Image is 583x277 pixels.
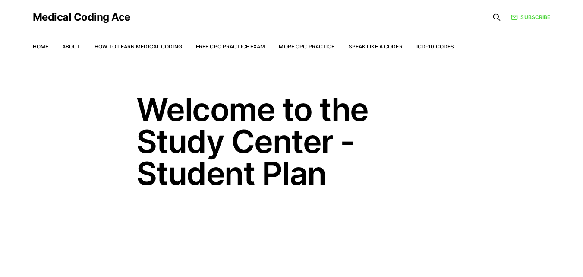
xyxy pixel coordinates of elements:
[511,13,550,21] a: Subscribe
[349,43,403,50] a: Speak Like a Coder
[136,93,447,189] h1: Welcome to the Study Center - Student Plan
[279,43,334,50] a: More CPC Practice
[196,43,265,50] a: Free CPC Practice Exam
[416,43,454,50] a: ICD-10 Codes
[33,43,48,50] a: Home
[62,43,81,50] a: About
[33,12,130,22] a: Medical Coding Ace
[95,43,182,50] a: How to Learn Medical Coding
